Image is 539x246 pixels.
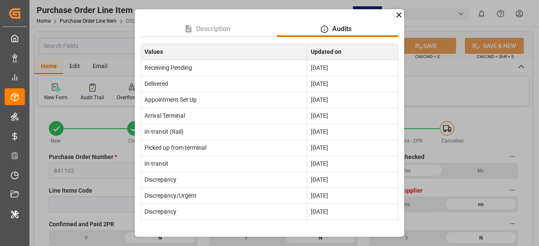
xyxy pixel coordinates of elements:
[307,172,398,188] td: [DATE]
[307,188,398,204] td: [DATE]
[307,220,398,235] td: [DATE]
[141,156,307,172] td: In-transit
[307,60,398,76] td: [DATE]
[141,76,307,92] td: Delivered
[141,21,277,37] button: Description
[307,108,398,124] td: [DATE]
[141,188,307,204] td: Discrepancy/Urgent
[307,92,398,108] td: [DATE]
[141,172,307,188] td: Discrepancy
[141,44,307,60] th: Values
[193,24,234,34] span: Description
[329,24,355,34] span: Audits
[141,124,307,140] td: In-transit (Rail)
[307,76,398,92] td: [DATE]
[277,21,399,37] button: Audits
[307,204,398,220] td: [DATE]
[141,204,307,220] td: Discrepancy
[307,156,398,172] td: [DATE]
[307,140,398,156] td: [DATE]
[141,108,307,124] td: Arrival Terminal
[307,44,398,60] th: Updated on
[141,60,307,76] td: Receiving Pending
[141,220,307,235] td: Discrepancy/Urgent
[307,124,398,140] td: [DATE]
[141,140,307,156] td: Picked up from terminal
[141,92,307,108] td: Appointment Set Up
